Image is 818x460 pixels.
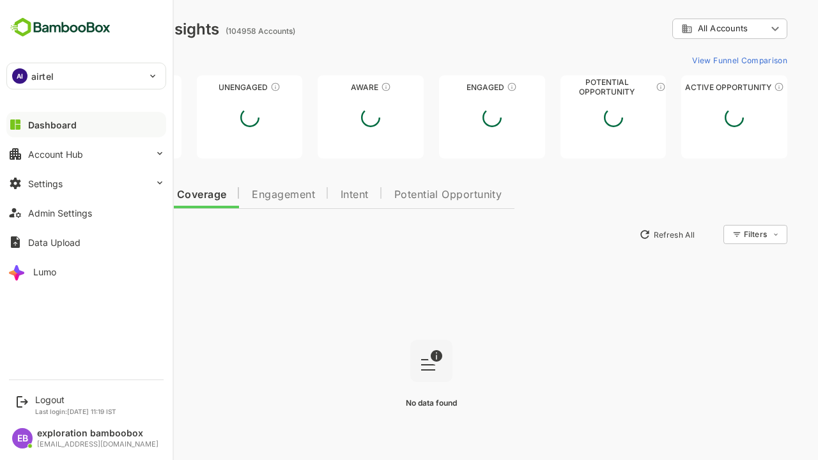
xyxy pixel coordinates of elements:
[12,68,27,84] div: AI
[7,63,166,89] div: AIairtel
[152,82,258,92] div: Unengaged
[31,20,174,38] div: Dashboard Insights
[31,82,137,92] div: Unreached
[6,15,114,40] img: BambooboxFullLogoMark.5f36c76dfaba33ec1ec1367b70bb1252.svg
[181,26,254,36] ag: (104958 Accounts)
[350,190,458,200] span: Potential Opportunity
[6,229,166,255] button: Data Upload
[28,237,81,248] div: Data Upload
[729,82,739,92] div: These accounts have open opportunities which might be at any of the Sales Stages
[35,408,116,415] p: Last login: [DATE] 11:19 IST
[6,141,166,167] button: Account Hub
[589,224,656,245] button: Refresh All
[394,82,500,92] div: Engaged
[35,394,116,405] div: Logout
[336,82,346,92] div: These accounts have just entered the buying cycle and need further nurturing
[6,259,166,284] button: Lumo
[31,223,124,246] button: New Insights
[273,82,379,92] div: Aware
[699,229,722,239] div: Filters
[698,223,743,246] div: Filters
[6,112,166,137] button: Dashboard
[43,190,181,200] span: Data Quality and Coverage
[6,200,166,226] button: Admin Settings
[642,50,743,70] button: View Funnel Comparison
[37,428,158,439] div: exploration bamboobox
[6,171,166,196] button: Settings
[28,119,77,130] div: Dashboard
[296,190,324,200] span: Intent
[31,70,54,83] p: airtel
[28,149,83,160] div: Account Hub
[226,82,236,92] div: These accounts have not shown enough engagement and need nurturing
[12,428,33,448] div: EB
[33,266,56,277] div: Lumo
[28,208,92,218] div: Admin Settings
[28,178,63,189] div: Settings
[637,82,743,92] div: Active Opportunity
[628,17,743,42] div: All Accounts
[653,24,703,33] span: All Accounts
[516,82,622,92] div: Potential Opportunity
[462,82,472,92] div: These accounts are warm, further nurturing would qualify them to MQAs
[207,190,270,200] span: Engagement
[361,398,412,408] span: No data found
[611,82,621,92] div: These accounts are MQAs and can be passed on to Inside Sales
[37,440,158,448] div: [EMAIL_ADDRESS][DOMAIN_NAME]
[637,23,722,34] div: All Accounts
[104,82,114,92] div: These accounts have not been engaged with for a defined time period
